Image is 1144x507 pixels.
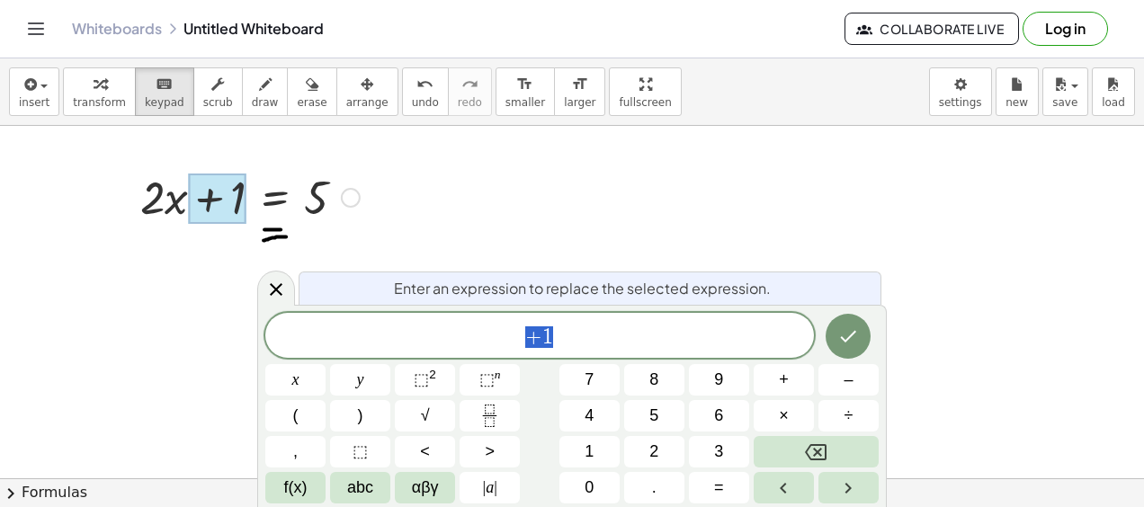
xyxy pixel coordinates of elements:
[265,472,326,503] button: Functions
[542,326,553,348] span: 1
[754,436,879,467] button: Backspace
[559,400,620,431] button: 4
[826,314,871,359] button: Done
[1042,67,1088,116] button: save
[297,96,326,109] span: erase
[1052,96,1077,109] span: save
[287,67,336,116] button: erase
[585,404,594,428] span: 4
[420,440,430,464] span: <
[554,67,605,116] button: format_sizelarger
[714,404,723,428] span: 6
[73,96,126,109] span: transform
[585,440,594,464] span: 1
[242,67,289,116] button: draw
[652,476,657,500] span: .
[346,96,389,109] span: arrange
[714,476,724,500] span: =
[292,368,299,392] span: x
[460,436,520,467] button: Greater than
[330,364,390,396] button: y
[496,67,555,116] button: format_sizesmaller
[1023,12,1108,46] button: Log in
[412,476,439,500] span: αβγ
[347,476,373,500] span: abc
[844,368,853,392] span: –
[929,67,992,116] button: settings
[845,404,854,428] span: ÷
[22,14,50,43] button: Toggle navigation
[63,67,136,116] button: transform
[689,472,749,503] button: Equals
[448,67,492,116] button: redoredo
[996,67,1039,116] button: new
[293,404,299,428] span: (
[485,440,495,464] span: >
[495,368,501,381] sup: n
[714,440,723,464] span: 3
[494,478,497,496] span: |
[293,440,298,464] span: ,
[357,368,364,392] span: y
[416,74,433,95] i: undo
[412,96,439,109] span: undo
[559,436,620,467] button: 1
[460,400,520,431] button: Fraction
[754,400,814,431] button: Times
[818,472,879,503] button: Right arrow
[624,364,684,396] button: 8
[395,400,455,431] button: Square root
[460,472,520,503] button: Absolute value
[414,370,429,388] span: ⬚
[19,96,49,109] span: insert
[353,440,368,464] span: ⬚
[265,436,326,467] button: ,
[203,96,233,109] span: scrub
[689,400,749,431] button: 6
[330,472,390,503] button: Alphabet
[845,13,1019,45] button: Collaborate Live
[649,404,658,428] span: 5
[585,476,594,500] span: 0
[252,96,279,109] span: draw
[358,404,363,428] span: )
[402,67,449,116] button: undoundo
[624,400,684,431] button: 5
[689,364,749,396] button: 9
[939,96,982,109] span: settings
[330,400,390,431] button: )
[818,364,879,396] button: Minus
[754,472,814,503] button: Left arrow
[525,326,542,348] span: +
[9,67,59,116] button: insert
[395,436,455,467] button: Less than
[624,436,684,467] button: 2
[265,400,326,431] button: (
[714,368,723,392] span: 9
[429,368,436,381] sup: 2
[330,436,390,467] button: Placeholder
[649,368,658,392] span: 8
[156,74,173,95] i: keyboard
[1092,67,1135,116] button: load
[479,370,495,388] span: ⬚
[516,74,533,95] i: format_size
[421,404,430,428] span: √
[559,472,620,503] button: 0
[483,478,487,496] span: |
[394,278,771,299] span: Enter an expression to replace the selected expression.
[461,74,478,95] i: redo
[193,67,243,116] button: scrub
[483,476,497,500] span: a
[818,400,879,431] button: Divide
[265,364,326,396] button: x
[689,436,749,467] button: 3
[72,20,162,38] a: Whiteboards
[135,67,194,116] button: keyboardkeypad
[559,364,620,396] button: 7
[649,440,658,464] span: 2
[1005,96,1028,109] span: new
[754,364,814,396] button: Plus
[284,476,308,500] span: f(x)
[336,67,398,116] button: arrange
